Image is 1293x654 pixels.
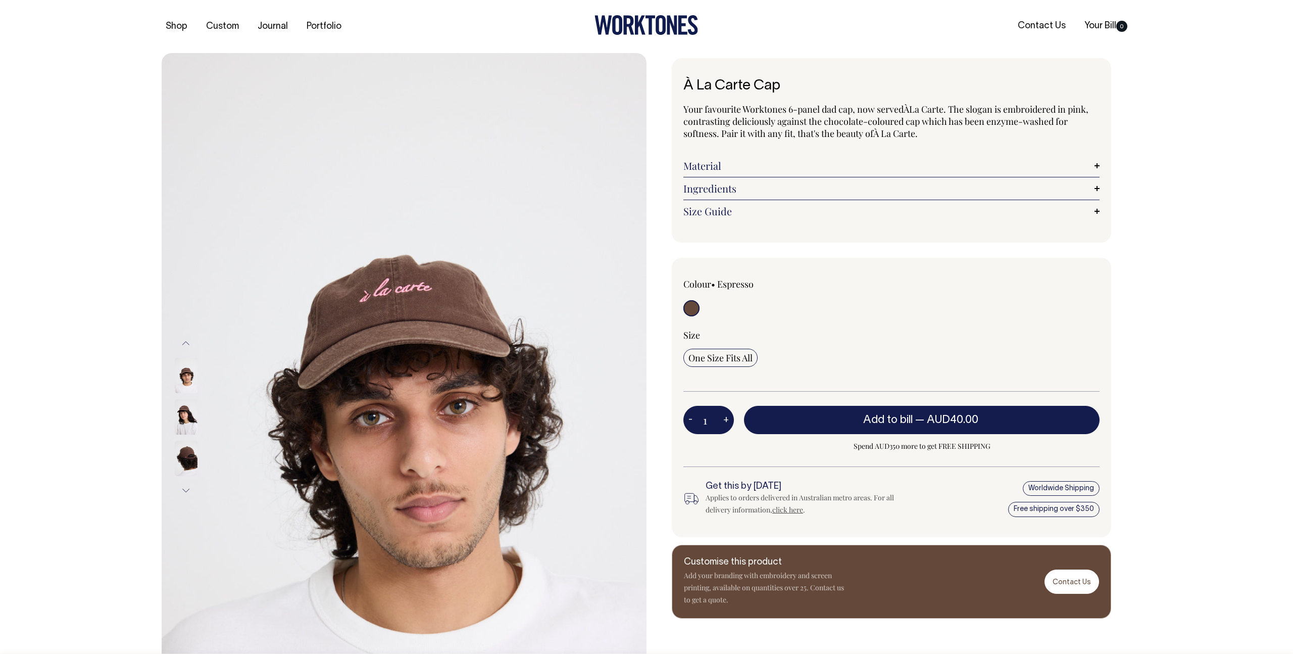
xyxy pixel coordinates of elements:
[1045,570,1099,593] a: Contact Us
[772,505,803,515] a: click here
[904,103,909,115] span: À
[178,479,193,502] button: Next
[744,406,1100,434] button: Add to bill —AUD40.00
[178,332,193,355] button: Previous
[927,415,978,425] span: AUD40.00
[175,358,197,393] img: espresso
[254,18,292,35] a: Journal
[303,18,345,35] a: Portfolio
[175,441,197,476] img: espresso
[683,278,850,290] div: Colour
[711,278,715,290] span: •
[1080,18,1131,34] a: Your Bill0
[683,78,1100,94] h1: À La Carte Cap
[744,440,1100,452] span: Spend AUD350 more to get FREE SHIPPING
[683,115,1068,139] span: nzyme-washed for softness. Pair it with any fit, that's the beauty of À La Carte.
[683,349,758,367] input: One Size Fits All
[1014,18,1070,34] a: Contact Us
[202,18,243,35] a: Custom
[717,278,754,290] label: Espresso
[706,492,911,516] div: Applies to orders delivered in Australian metro areas. For all delivery information, .
[684,557,846,568] h6: Customise this product
[683,182,1100,195] a: Ingredients
[915,415,981,425] span: —
[718,410,734,430] button: +
[1116,21,1127,32] span: 0
[863,415,913,425] span: Add to bill
[683,329,1100,341] div: Size
[175,399,197,435] img: espresso
[688,352,753,364] span: One Size Fits All
[683,410,698,430] button: -
[683,103,1100,139] p: Your favourite Worktones 6-panel dad cap, now served La Carte. The slogan is embroidered in pink,...
[706,482,911,492] h6: Get this by [DATE]
[162,18,191,35] a: Shop
[684,570,846,606] p: Add your branding with embroidery and screen printing, available on quantities over 25. Contact u...
[683,160,1100,172] a: Material
[683,205,1100,217] a: Size Guide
